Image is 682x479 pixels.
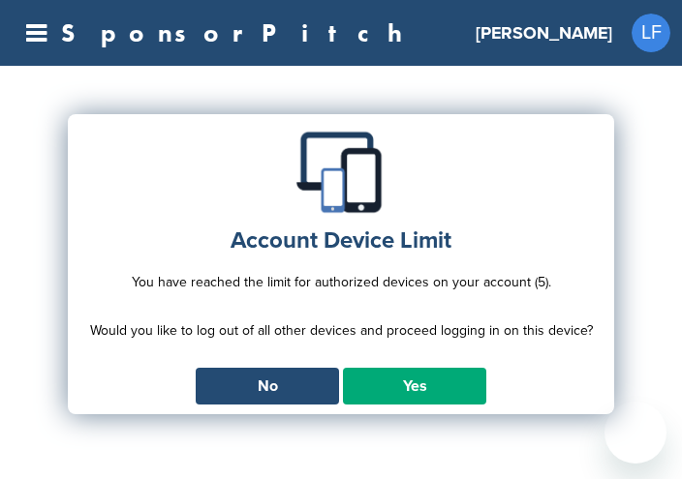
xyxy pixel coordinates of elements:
a: LF [632,14,670,52]
p: You have reached the limit for authorized devices on your account (5). Would you like to log out ... [77,270,604,368]
iframe: Button to launch messaging window [604,402,666,464]
a: No [196,368,339,404]
a: SponsorPitch [61,20,415,45]
img: Multiple devices [293,124,389,221]
h3: [PERSON_NAME] [476,19,612,46]
a: [PERSON_NAME] [476,12,612,54]
a: Yes [343,368,486,404]
h1: Account Device Limit [77,224,604,258]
